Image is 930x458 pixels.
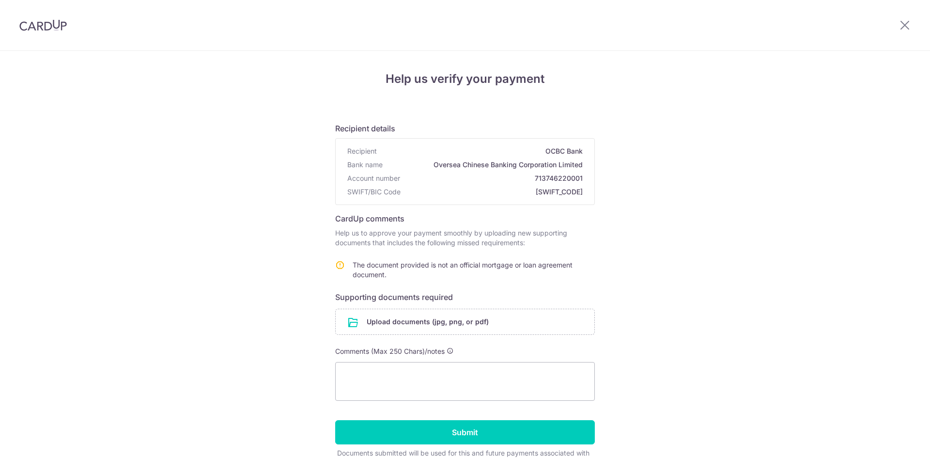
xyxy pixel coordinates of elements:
[404,174,583,183] span: 713746220001
[347,160,383,170] span: Bank name
[19,19,67,31] img: CardUp
[335,213,595,224] h6: CardUp comments
[404,187,583,197] span: [SWIFT_CODE]
[335,291,595,303] h6: Supporting documents required
[387,160,583,170] span: Oversea Chinese Banking Corporation Limited
[335,347,445,355] span: Comments (Max 250 Chars)/notes
[353,261,573,279] span: The document provided is not an official mortgage or loan agreement document.
[335,70,595,88] h4: Help us verify your payment
[347,146,377,156] span: Recipient
[347,174,400,183] span: Account number
[335,228,595,248] p: Help us to approve your payment smoothly by uploading new supporting documents that includes the ...
[335,309,595,335] div: Upload documents (jpg, png, or pdf)
[335,123,595,134] h6: Recipient details
[381,146,583,156] span: OCBC Bank
[347,187,401,197] span: SWIFT/BIC Code
[335,420,595,444] input: Submit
